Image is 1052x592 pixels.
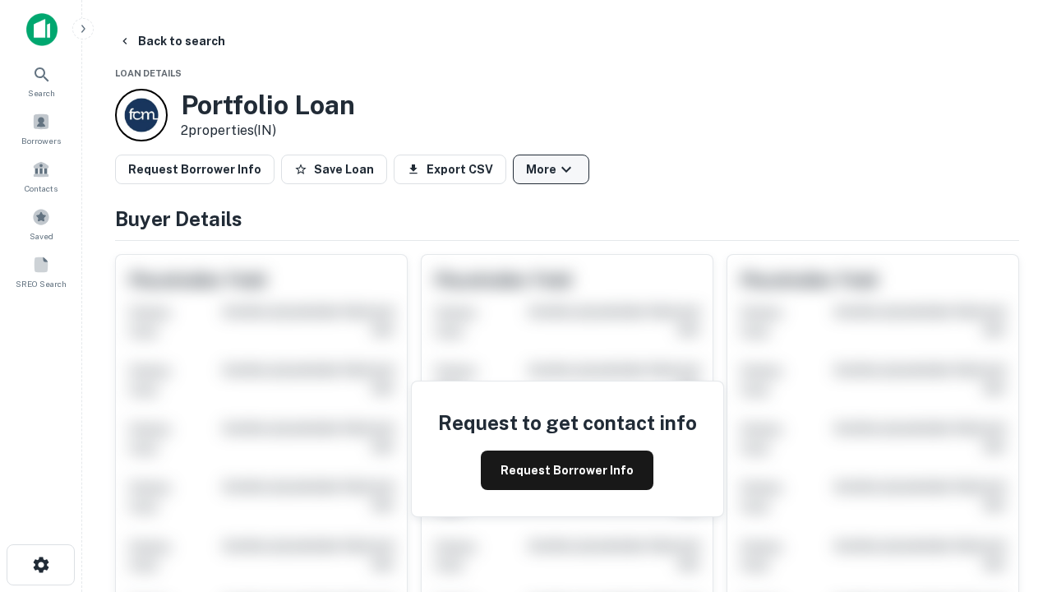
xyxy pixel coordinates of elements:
[970,460,1052,539] iframe: Chat Widget
[25,182,58,195] span: Contacts
[16,277,67,290] span: SREO Search
[438,408,697,437] h4: Request to get contact info
[30,229,53,243] span: Saved
[5,58,77,103] a: Search
[115,155,275,184] button: Request Borrower Info
[28,86,55,99] span: Search
[115,68,182,78] span: Loan Details
[481,451,653,490] button: Request Borrower Info
[5,201,77,246] a: Saved
[112,26,232,56] button: Back to search
[5,249,77,294] a: SREO Search
[394,155,506,184] button: Export CSV
[21,134,61,147] span: Borrowers
[181,121,355,141] p: 2 properties (IN)
[5,154,77,198] a: Contacts
[281,155,387,184] button: Save Loan
[181,90,355,121] h3: Portfolio Loan
[5,106,77,150] a: Borrowers
[26,13,58,46] img: capitalize-icon.png
[513,155,589,184] button: More
[115,204,1019,234] h4: Buyer Details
